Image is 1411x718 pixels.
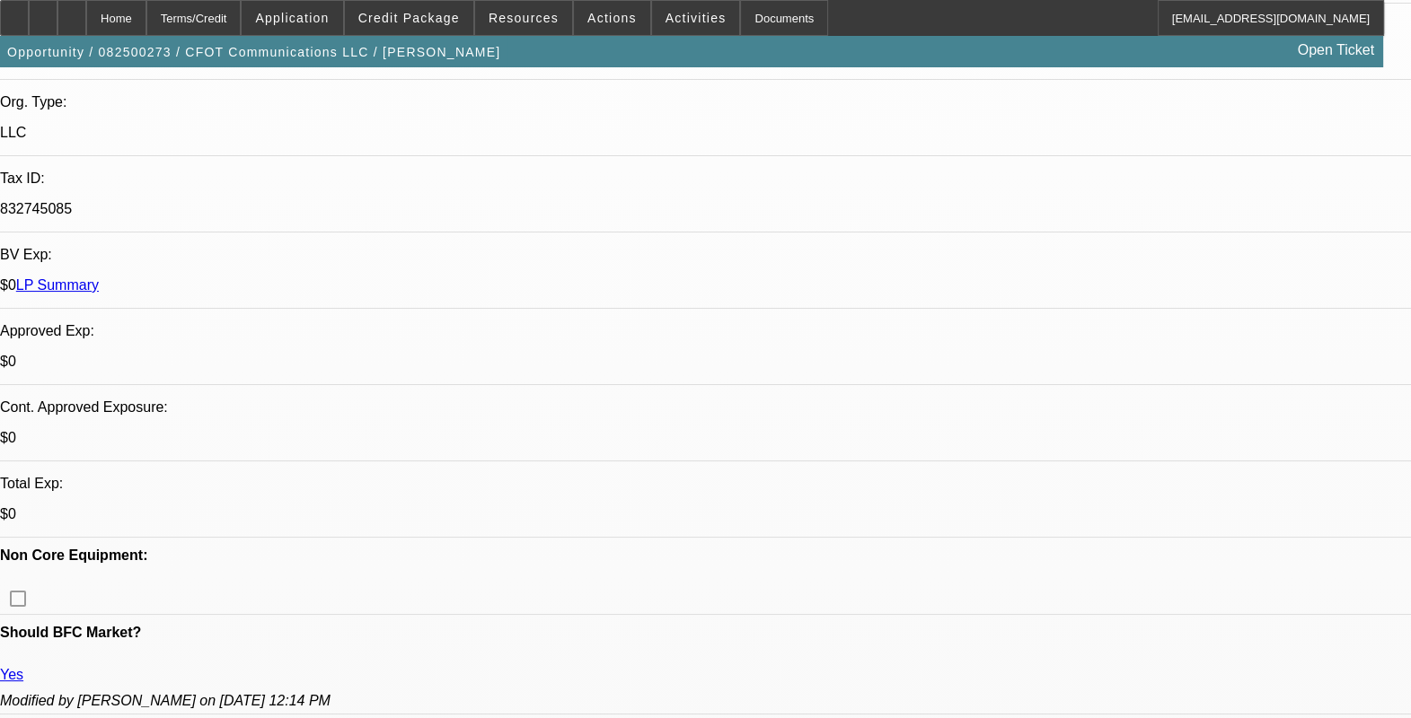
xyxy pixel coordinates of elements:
button: Activities [652,1,740,35]
a: Open Ticket [1291,35,1381,66]
span: Credit Package [358,11,460,25]
span: Resources [489,11,559,25]
span: Application [255,11,329,25]
span: Activities [666,11,727,25]
a: LP Summary [16,277,99,293]
span: Actions [587,11,637,25]
button: Actions [574,1,650,35]
button: Application [242,1,342,35]
button: Resources [475,1,572,35]
span: Opportunity / 082500273 / CFOT Communications LLC / [PERSON_NAME] [7,45,500,59]
button: Credit Package [345,1,473,35]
